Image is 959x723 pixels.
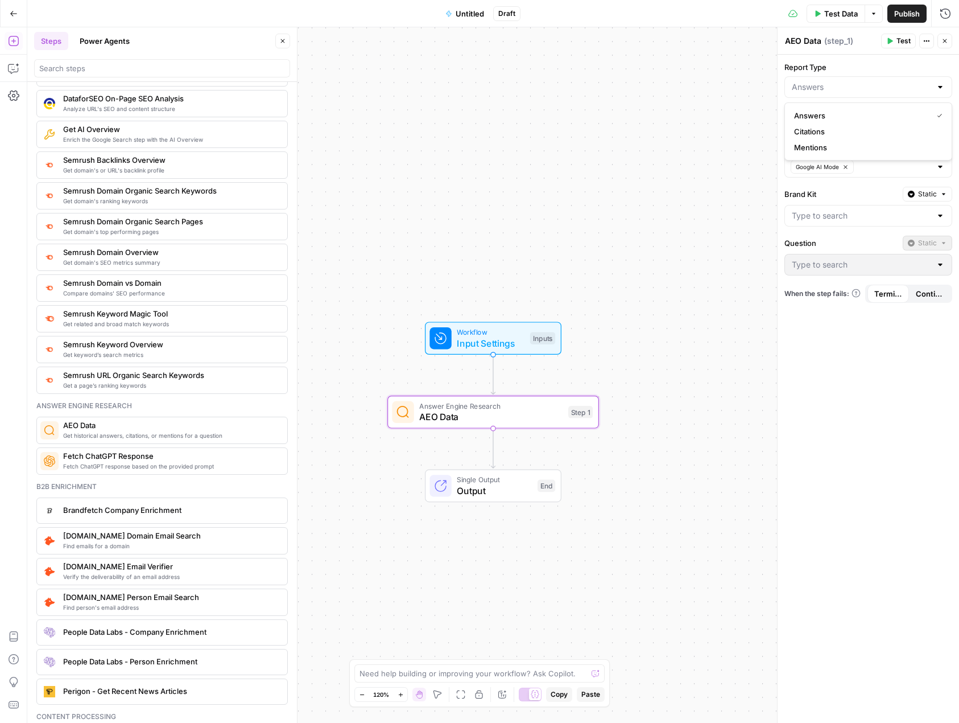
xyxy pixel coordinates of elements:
[784,237,898,249] label: Question
[896,36,911,46] span: Test
[44,313,55,324] img: 8a3tdog8tf0qdwwcclgyu02y995m
[794,142,938,153] span: Mentions
[457,327,524,338] span: Workflow
[63,350,278,359] span: Get keyword’s search metrics
[456,8,484,19] span: Untitled
[63,319,278,328] span: Get related and broad match keywords
[44,129,55,140] img: 73nre3h8eff8duqnn8tc5kmlnmbe
[784,102,952,113] a: See what's included in each report type
[792,81,931,93] input: Answers
[63,339,278,350] span: Semrush Keyword Overview
[792,259,931,270] input: Type to search
[530,332,555,344] div: Inputs
[807,5,865,23] button: Test Data
[824,35,853,47] span: ( step_1 )
[44,344,55,354] img: v3j4otw2j2lxnxfkcl44e66h4fup
[791,160,854,174] button: Google AI Mode
[491,355,495,395] g: Edge from start to step_1
[44,375,55,385] img: ey5lt04xp3nqzrimtu8q5fsyor3u
[373,690,389,699] span: 120%
[63,591,278,603] span: [DOMAIN_NAME] Person Email Search
[44,597,55,608] img: pda2t1ka3kbvydj0uf1ytxpc9563
[784,289,861,299] a: When the step fails:
[824,8,858,19] span: Test Data
[546,687,572,702] button: Copy
[63,420,278,431] span: AEO Data
[63,135,278,144] span: Enrich the Google Search step with the AI Overview
[792,210,931,221] input: Type to search
[39,63,285,74] input: Search steps
[63,216,278,227] span: Semrush Domain Organic Search Pages
[63,277,278,289] span: Semrush Domain vs Domain
[63,289,278,298] span: Compare domains' SEO performance
[63,258,278,267] span: Get domain's SEO metrics summary
[63,462,278,471] span: Fetch ChatGPT response based on the provided prompt
[457,336,524,350] span: Input Settings
[387,396,599,429] div: Answer Engine ResearchAEO DataStep 1
[784,61,952,73] label: Report Type
[44,535,55,547] img: 8sr9m752o402vsyv5xlmk1fykvzq
[44,283,55,293] img: zn8kcn4lc16eab7ly04n2pykiy7x
[44,98,55,109] img: y3iv96nwgxbwrvt76z37ug4ox9nv
[568,406,593,418] div: Step 1
[63,572,278,581] span: Verify the deliverability of an email address
[73,32,137,50] button: Power Agents
[63,369,278,381] span: Semrush URL Organic Search Keywords
[881,34,916,48] button: Test
[796,162,839,171] span: Google AI Mode
[34,32,68,50] button: Steps
[44,566,55,577] img: pldo0csms1a1dhwc6q9p59if9iaj
[63,154,278,166] span: Semrush Backlinks Overview
[577,687,605,702] button: Paste
[63,93,278,104] span: DataforSEO On-Page SEO Analysis
[63,166,278,175] span: Get domain's or URL's backlink profile
[916,288,944,299] span: Continue
[63,530,278,541] span: [DOMAIN_NAME] Domain Email Search
[36,712,288,722] div: Content processing
[44,627,55,638] img: lpaqdqy7dn0qih3o8499dt77wl9d
[457,484,532,498] span: Output
[63,104,278,113] span: Analyze URL's SEO and content structure
[44,221,55,231] img: otu06fjiulrdwrqmbs7xihm55rg9
[63,504,278,516] span: Brandfetch Company Enrichment
[887,5,927,23] button: Publish
[894,8,920,19] span: Publish
[63,431,278,440] span: Get historical answers, citations, or mentions for a question
[36,401,288,411] div: Answer engine research
[794,110,928,121] span: Answers
[63,124,278,135] span: Get AI Overview
[918,189,937,199] span: Static
[551,689,568,700] span: Copy
[498,9,515,19] span: Draft
[63,561,278,572] span: [DOMAIN_NAME] Email Verifier
[909,285,950,303] button: Continue
[419,410,563,424] span: AEO Data
[63,685,278,697] span: Perigon - Get Recent News Articles
[44,191,55,200] img: p4kt2d9mz0di8532fmfgvfq6uqa0
[63,626,278,638] span: People Data Labs - Company Enrichment
[903,236,952,250] button: Static
[874,288,902,299] span: Terminate Workflow
[387,470,599,503] div: Single OutputOutputEnd
[63,603,278,612] span: Find person's email address
[44,505,55,516] img: d2drbpdw36vhgieguaa2mb4tee3c
[439,5,491,23] button: Untitled
[63,185,278,196] span: Semrush Domain Organic Search Keywords
[63,450,278,462] span: Fetch ChatGPT Response
[44,160,55,170] img: 3lyvnidk9veb5oecvmize2kaffdg
[794,126,938,137] span: Citations
[419,400,563,411] span: Answer Engine Research
[538,480,555,492] div: End
[63,541,278,551] span: Find emails for a domain
[457,474,532,485] span: Single Output
[491,429,495,469] g: Edge from step_1 to end
[36,482,288,492] div: B2b enrichment
[63,196,278,206] span: Get domain's ranking keywords
[44,252,55,262] img: 4e4w6xi9sjogcjglmt5eorgxwtyu
[784,188,898,200] label: Brand Kit
[44,656,55,668] img: rmubdrbnbg1gnbpnjb4bpmji9sfb
[63,227,278,236] span: Get domain's top performing pages
[918,238,937,248] span: Static
[903,187,952,202] button: Static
